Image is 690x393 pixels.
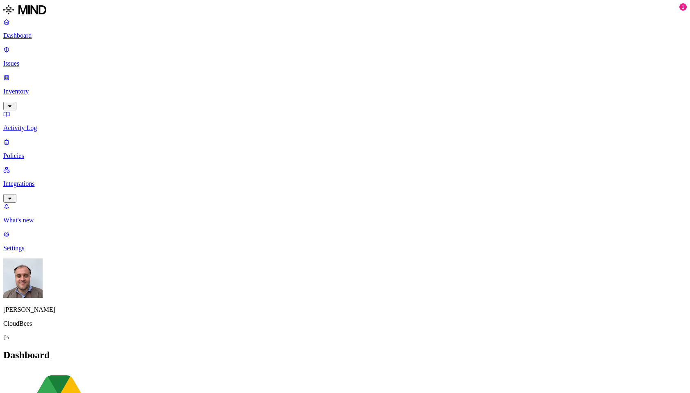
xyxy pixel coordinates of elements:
a: Dashboard [3,18,687,39]
img: MIND [3,3,46,16]
p: Inventory [3,88,687,95]
p: Policies [3,152,687,160]
h2: Dashboard [3,350,687,361]
img: Filip Vlasic [3,258,43,298]
p: Activity Log [3,124,687,132]
a: What's new [3,203,687,224]
p: Integrations [3,180,687,187]
a: Integrations [3,166,687,201]
a: Policies [3,138,687,160]
a: Settings [3,231,687,252]
a: Issues [3,46,687,67]
p: CloudBees [3,320,687,327]
p: Settings [3,244,687,252]
p: What's new [3,217,687,224]
a: Inventory [3,74,687,109]
p: Issues [3,60,687,67]
a: Activity Log [3,110,687,132]
p: Dashboard [3,32,687,39]
a: MIND [3,3,687,18]
div: 1 [679,3,687,11]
